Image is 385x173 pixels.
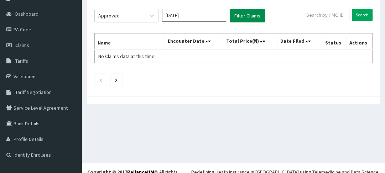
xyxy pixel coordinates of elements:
[98,53,156,59] span: No Claims data at this time.
[165,33,223,50] th: Encounter Date
[346,33,372,50] th: Actions
[302,9,349,21] input: Search by HMO ID
[99,77,102,83] a: Previous page
[115,77,118,83] a: Next page
[15,42,29,48] span: Claims
[322,33,346,50] th: Status
[162,9,226,22] input: Select Month and Year
[98,12,120,19] div: Approved
[223,33,277,50] th: Total Price(₦)
[15,89,52,95] span: Tariff Negotiation
[15,58,28,64] span: Tariffs
[95,33,165,50] th: Name
[352,9,373,21] input: Search
[277,33,322,50] th: Date Filed
[230,9,265,22] button: Filter Claims
[15,11,38,17] span: Dashboard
